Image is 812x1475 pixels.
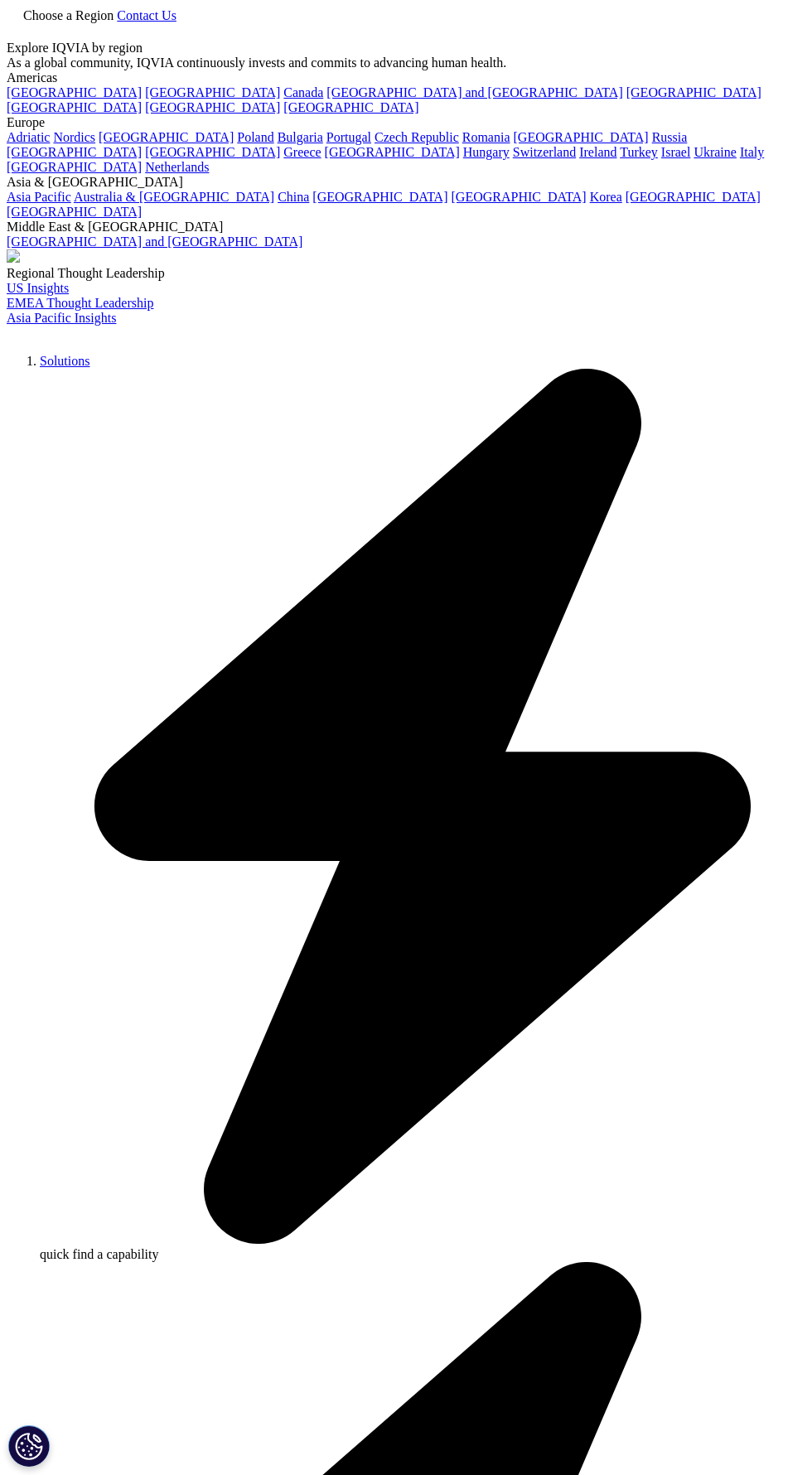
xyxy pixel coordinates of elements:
[513,145,576,159] a: Switzerland
[145,160,209,174] a: Netherlands
[7,85,142,99] a: [GEOGRAPHIC_DATA]
[117,8,176,22] a: Contact Us
[283,145,321,159] a: Greece
[7,220,805,235] div: Middle East & [GEOGRAPHIC_DATA]
[7,266,805,281] div: Regional Thought Leadership
[7,249,20,263] img: 2093_analyzing-data-using-big-screen-display-and-laptop.png
[74,190,274,204] a: Australia & [GEOGRAPHIC_DATA]
[740,145,764,159] a: Italy
[694,145,737,159] a: Ukraine
[40,1247,159,1261] span: quick find a capability
[7,41,805,56] div: Explore IQVIA by region
[7,205,142,219] a: [GEOGRAPHIC_DATA]
[8,1425,50,1467] button: Definições de cookies
[462,130,510,144] a: Romania
[626,190,761,204] a: [GEOGRAPHIC_DATA]
[661,145,691,159] a: Israel
[7,70,805,85] div: Americas
[7,160,142,174] a: [GEOGRAPHIC_DATA]
[626,85,761,99] a: [GEOGRAPHIC_DATA]
[278,190,309,204] a: China
[326,130,371,144] a: Portugal
[7,100,142,114] a: [GEOGRAPHIC_DATA]
[145,100,280,114] a: [GEOGRAPHIC_DATA]
[452,190,587,204] a: [GEOGRAPHIC_DATA]
[7,296,153,310] a: EMEA Thought Leadership
[514,130,649,144] a: [GEOGRAPHIC_DATA]
[620,145,658,159] a: Turkey
[237,130,273,144] a: Poland
[590,190,622,204] a: Korea
[7,56,805,70] div: As a global community, IQVIA continuously invests and commits to advancing human health.
[40,354,89,368] a: Solutions
[23,8,114,22] span: Choose a Region
[145,145,280,159] a: [GEOGRAPHIC_DATA]
[463,145,510,159] a: Hungary
[278,130,323,144] a: Bulgaria
[326,85,622,99] a: [GEOGRAPHIC_DATA] and [GEOGRAPHIC_DATA]
[652,130,688,144] a: Russia
[7,190,71,204] a: Asia Pacific
[145,85,280,99] a: [GEOGRAPHIC_DATA]
[375,130,459,144] a: Czech Republic
[7,175,805,190] div: Asia & [GEOGRAPHIC_DATA]
[7,130,50,144] a: Adriatic
[283,85,323,99] a: Canada
[7,281,69,295] a: US Insights
[283,100,418,114] a: [GEOGRAPHIC_DATA]
[7,311,116,325] a: Asia Pacific Insights
[99,130,234,144] a: [GEOGRAPHIC_DATA]
[312,190,447,204] a: [GEOGRAPHIC_DATA]
[7,235,302,249] a: [GEOGRAPHIC_DATA] and [GEOGRAPHIC_DATA]
[53,130,95,144] a: Nordics
[7,115,805,130] div: Europe
[325,145,460,159] a: [GEOGRAPHIC_DATA]
[579,145,616,159] a: Ireland
[7,145,142,159] a: [GEOGRAPHIC_DATA]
